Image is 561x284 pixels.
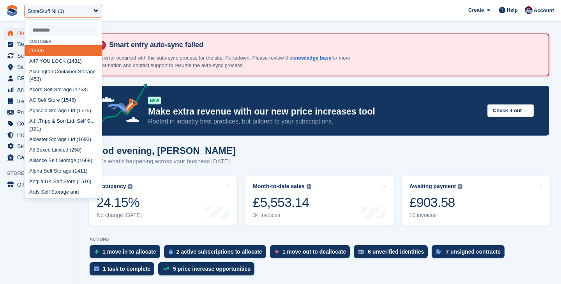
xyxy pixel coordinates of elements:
[17,84,64,95] span: Analytics
[253,212,311,219] div: 34 invoices
[4,50,74,61] a: menu
[164,245,270,262] a: 2 active subscriptions to allocate
[173,266,251,272] div: 5 price increase opportunities
[25,155,102,166] div: Alliance Self Storage (1669)
[446,249,501,255] div: 7 unsigned contracts
[402,176,550,226] a: Awaiting payment £903.58 10 invoices
[6,5,18,16] img: stora-icon-8386f47178a22dfd0bd8f6a31ec36ba5ce8667c1dd55bd0f319d3a0aa187defe.svg
[4,62,74,72] a: menu
[4,39,74,50] a: menu
[525,6,533,14] img: Brian Young
[534,7,554,14] span: Account
[292,55,331,61] a: knowledge base
[468,6,484,14] span: Create
[4,84,74,95] a: menu
[25,95,102,106] div: AC Self Store (1546)
[97,194,142,210] div: 24.15%
[4,152,74,163] a: menu
[163,267,169,270] img: price_increase_opportunities-93ffe204e8149a01c8c9dc8f82e8f89637d9d84a8eef4429ea346261dce0b2c0.svg
[245,176,393,226] a: Month-to-date sales £5,553.14 34 invoices
[103,266,150,272] div: 1 task to complete
[90,245,164,262] a: 1 move in to allocate
[270,245,354,262] a: 1 move out to deallocate
[4,95,74,106] a: menu
[28,7,64,15] div: StoreStuff NI (1)
[93,83,148,128] img: price-adjustments-announcement-icon-8257ccfd72463d97f412b2fc003d46551f7dbcb40ab6d574587a9cd5c0d94...
[17,50,64,61] span: Subscriptions
[307,184,311,189] img: icon-info-grey-7440780725fd019a000dd9b08b2336e03edf1995a4989e88bcd33f0948082b44.svg
[253,194,311,210] div: £5,553.14
[90,157,236,166] p: Here's what's happening across your business [DATE]
[97,54,369,69] p: An error occurred with the auto-sync process for the site: Portadown. Please review the for more ...
[106,41,542,49] h4: Smart entry auto-sync failed
[458,184,462,189] img: icon-info-grey-7440780725fd019a000dd9b08b2336e03edf1995a4989e88bcd33f0948082b44.svg
[25,134,102,145] div: Alcester Storage Ltd (1693)
[17,118,64,129] span: Coupons
[17,28,64,39] span: Home
[4,179,74,190] a: menu
[158,262,258,279] a: 5 price increase opportunities
[4,118,74,129] a: menu
[17,107,64,118] span: Pricing
[169,249,173,254] img: active_subscription_to_allocate_icon-d502201f5373d7db506a760aba3b589e785aa758c864c3986d89f69b8ff3...
[358,249,364,254] img: verify_identity-adf6edd0f0f0b5bbfe63781bf79b02c33cf7c696d77639b501bdc392416b5a36.svg
[507,6,518,14] span: Help
[4,129,74,140] a: menu
[409,212,463,219] div: 10 invoices
[25,166,102,176] div: Alpha Self Storage (1411)
[368,249,424,255] div: 6 unverified identities
[253,183,304,190] div: Month-to-date sales
[94,249,99,254] img: move_ins_to_allocate_icon-fdf77a2bb77ea45bf5b3d319d69a93e2d87916cf1d5bf7949dd705db3b84f3ca.svg
[25,116,102,134] div: A.H.Tripp & Son Ltd. Self S... (121)
[17,129,64,140] span: Protection
[148,106,481,117] p: Make extra revenue with our new price increases tool
[7,169,78,177] span: Storefront
[176,249,262,255] div: 2 active subscriptions to allocate
[25,187,102,205] div: Ards Self Storage and Removals (1083)
[94,266,99,271] img: task-75834270c22a3079a89374b754ae025e5fb1db73e45f91037f5363f120a921f8.svg
[148,97,161,104] div: NEW
[25,56,102,66] div: A47 YOU LOCK (1431)
[4,73,74,84] a: menu
[354,245,432,262] a: 6 unverified identities
[17,73,64,84] span: CRM
[25,66,102,85] div: Accrington Container Storage (453)
[102,249,156,255] div: 1 move in to allocate
[4,107,74,118] a: menu
[128,184,132,189] img: icon-info-grey-7440780725fd019a000dd9b08b2336e03edf1995a4989e88bcd33f0948082b44.svg
[25,85,102,95] div: Acorn Self Storage (1763)
[4,141,74,152] a: menu
[17,39,64,50] span: Tasks
[282,249,346,255] div: 1 move out to deallocate
[25,45,102,56] div: (1268)
[17,179,64,190] span: Online Store
[89,176,237,226] a: Occupancy 24.15% No change [DATE]
[432,245,508,262] a: 7 unsigned contracts
[487,104,534,117] button: Check it out →
[97,212,142,219] div: No change [DATE]
[4,28,74,39] a: menu
[97,183,126,190] div: Occupancy
[17,95,64,106] span: Invoices
[25,145,102,155] div: All Boxed Limited (258)
[25,176,102,187] div: Anglia UK Self Store (1516)
[409,183,456,190] div: Awaiting payment
[409,194,463,210] div: £903.58
[17,62,64,72] span: Sites
[90,145,236,156] h1: Good evening, [PERSON_NAME]
[275,249,279,254] img: move_outs_to_deallocate_icon-f764333ba52eb49d3ac5e1228854f67142a1ed5810a6f6cc68b1a99e826820c5.svg
[25,106,102,116] div: Agricola Storage Ltd (1775)
[25,39,102,44] div: Customer
[90,262,158,279] a: 1 task to complete
[17,141,64,152] span: Settings
[17,152,64,163] span: Capital
[436,249,442,254] img: contract_signature_icon-13c848040528278c33f63329250d36e43548de30e8caae1d1a13099fd9432cc5.svg
[90,237,549,242] p: ACTIONS
[148,117,481,126] p: Rooted in industry best practices, but tailored to your subscriptions.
